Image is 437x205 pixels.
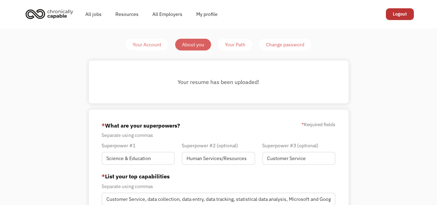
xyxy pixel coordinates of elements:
div: About you [182,40,204,49]
a: All Employers [145,3,189,25]
div: Change password [266,40,304,49]
div: Your Account [133,40,161,49]
div: Separate using commas [102,131,335,139]
a: home [23,6,78,21]
a: All jobs [78,3,108,25]
label: List your top capabilities [102,172,335,180]
div: Superpower #2 (optional) [182,141,255,150]
div: Superpower #3 (optional) [262,141,335,150]
a: Resources [108,3,145,25]
a: Your Account [126,39,168,50]
a: Change password [259,39,311,50]
label: Required fields [302,120,335,129]
div: Superpower #1 [102,141,175,150]
a: About you [175,39,211,50]
a: Logout [386,8,414,20]
div: Your Path [225,40,245,49]
div: Your resume has been uploaded! [106,78,331,86]
a: Your Path [218,39,252,50]
div: Separate using commas [102,182,335,190]
img: Chronically Capable logo [23,6,75,21]
div: Member-Update-Form-Resume success [99,71,338,93]
label: What are your superpowers? [102,120,180,131]
a: My profile [189,3,225,25]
